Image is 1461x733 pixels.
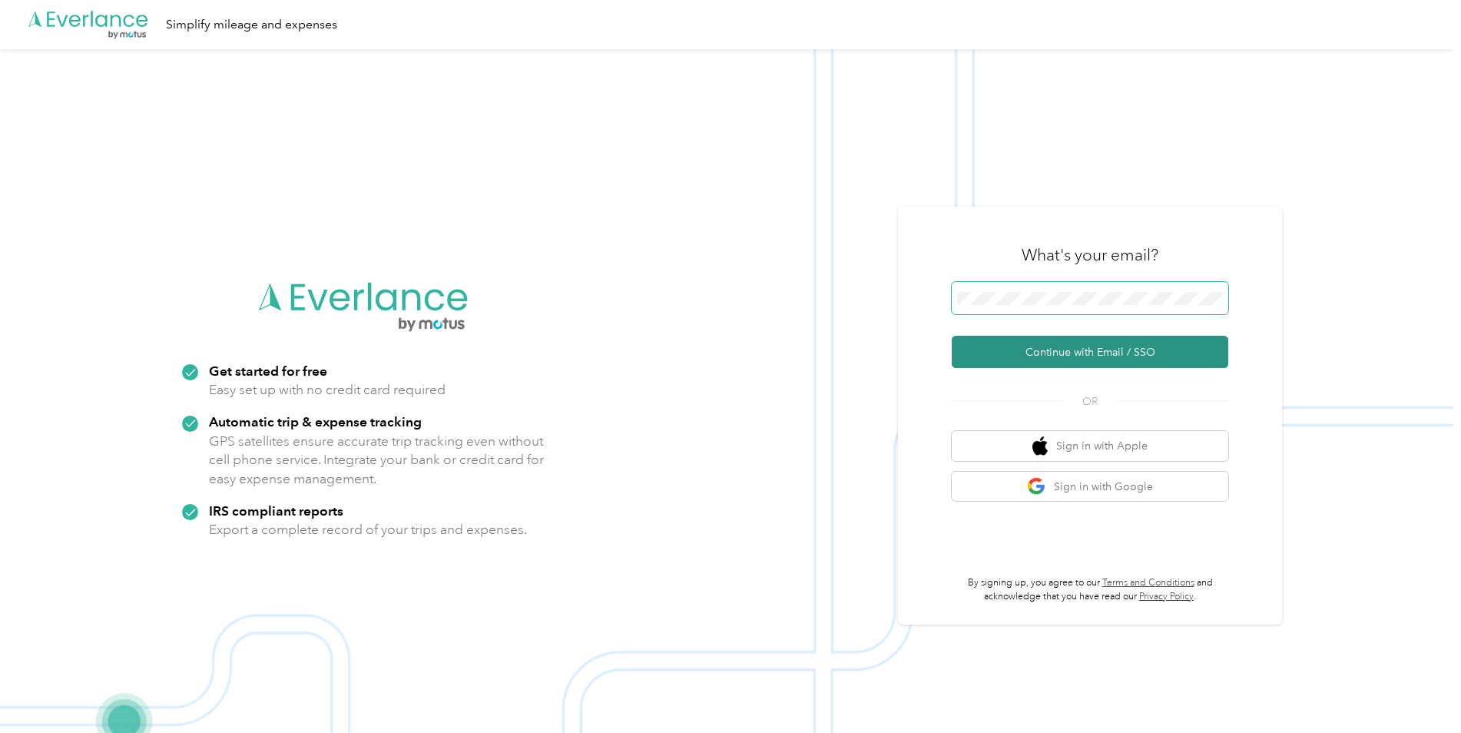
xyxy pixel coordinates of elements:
[166,15,337,35] div: Simplify mileage and expenses
[1102,577,1194,589] a: Terms and Conditions
[1032,436,1048,456] img: apple logo
[1022,244,1158,266] h3: What's your email?
[952,472,1228,502] button: google logoSign in with Google
[952,431,1228,461] button: apple logoSign in with Apple
[209,520,527,539] p: Export a complete record of your trips and expenses.
[209,432,545,489] p: GPS satellites ensure accurate trip tracking even without cell phone service. Integrate your bank...
[952,576,1228,603] p: By signing up, you agree to our and acknowledge that you have read our .
[1027,477,1046,496] img: google logo
[1063,393,1117,410] span: OR
[209,363,327,379] strong: Get started for free
[209,502,343,519] strong: IRS compliant reports
[952,336,1228,368] button: Continue with Email / SSO
[209,413,422,430] strong: Automatic trip & expense tracking
[209,380,446,400] p: Easy set up with no credit card required
[1139,591,1194,602] a: Privacy Policy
